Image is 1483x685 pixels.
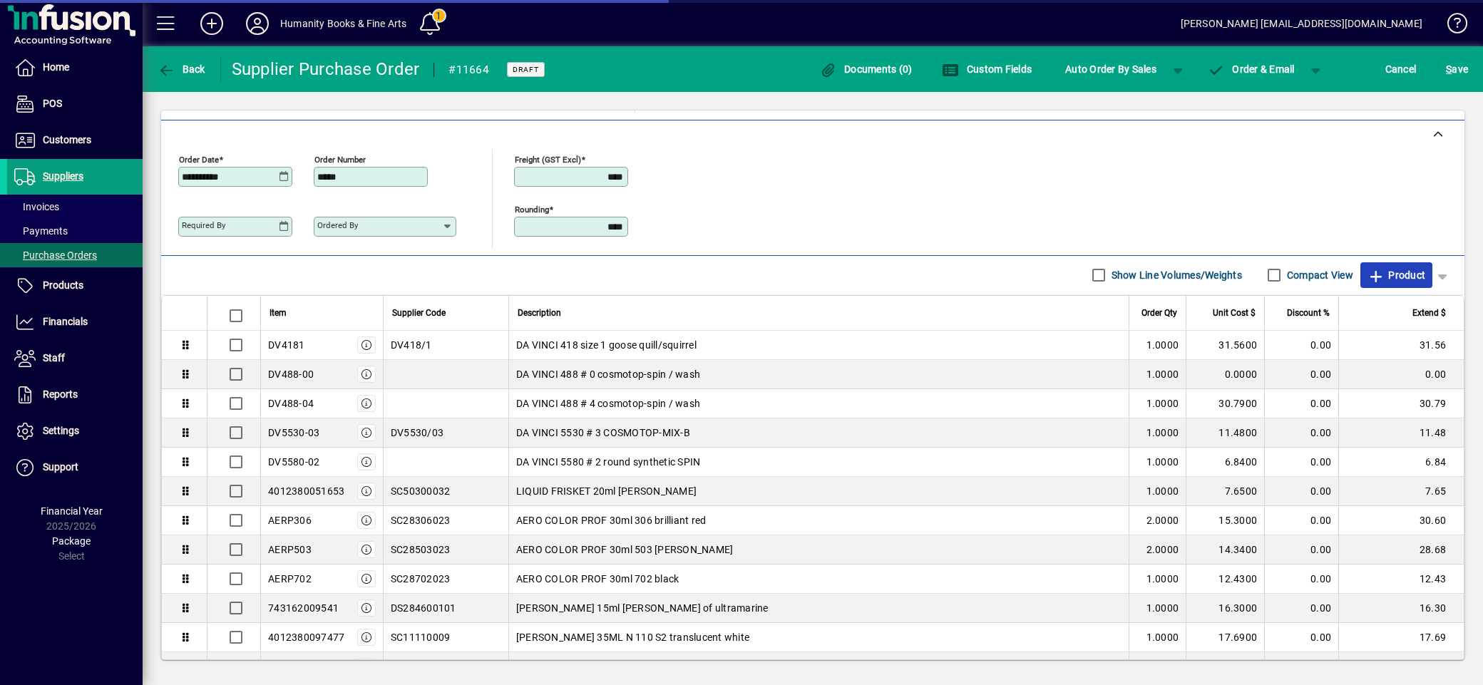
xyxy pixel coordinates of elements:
[1186,623,1264,652] td: 17.6900
[268,396,314,411] div: DV488-04
[268,601,339,615] div: 743162009541
[7,86,143,122] a: POS
[1338,389,1464,418] td: 30.79
[1201,56,1302,82] button: Order & Email
[383,652,508,681] td: SC11406009
[1338,477,1464,506] td: 7.65
[1287,305,1330,321] span: Discount %
[516,572,679,586] span: AERO COLOR PROF 30ml 702 black
[1264,506,1338,535] td: 0.00
[1129,360,1186,389] td: 1.0000
[1338,623,1464,652] td: 17.69
[1058,56,1164,82] button: Auto Order By Sales
[383,535,508,565] td: SC28503023
[1129,506,1186,535] td: 2.0000
[182,220,225,230] mat-label: Required by
[14,225,68,237] span: Payments
[1129,477,1186,506] td: 1.0000
[1338,418,1464,448] td: 11.48
[516,630,749,644] span: [PERSON_NAME] 35ML N 110 S2 translucent white
[1213,305,1256,321] span: Unit Cost $
[1186,506,1264,535] td: 15.3000
[383,565,508,594] td: SC28702023
[1367,264,1425,287] span: Product
[7,219,143,243] a: Payments
[7,195,143,219] a: Invoices
[1360,262,1432,288] button: Product
[1442,56,1472,82] button: Save
[268,542,312,557] div: AERP503
[7,413,143,449] a: Settings
[1208,63,1295,75] span: Order & Email
[1264,418,1338,448] td: 0.00
[43,425,79,436] span: Settings
[1129,623,1186,652] td: 1.0000
[7,341,143,376] a: Staff
[516,338,697,352] span: DA VINCI 418 size 1 goose quill/squirrel
[41,505,103,517] span: Financial Year
[1338,331,1464,360] td: 31.56
[516,455,701,469] span: DA VINCI 5580 # 2 round synthetic SPIN
[383,331,508,360] td: DV418/1
[1284,268,1353,282] label: Compact View
[14,249,97,261] span: Purchase Orders
[1186,477,1264,506] td: 7.6500
[7,268,143,304] a: Products
[1338,565,1464,594] td: 12.43
[1129,389,1186,418] td: 1.0000
[1338,448,1464,477] td: 6.84
[1338,360,1464,389] td: 0.00
[942,63,1032,75] span: Custom Fields
[1264,652,1338,681] td: 0.00
[1446,63,1452,75] span: S
[1186,389,1264,418] td: 30.7900
[314,154,366,164] mat-label: Order number
[7,450,143,485] a: Support
[516,601,769,615] span: [PERSON_NAME] 15ml [PERSON_NAME] of ultramarine
[1186,652,1264,681] td: 11.9500
[1129,448,1186,477] td: 1.0000
[1129,652,1186,681] td: 2.0000
[7,377,143,413] a: Reports
[1264,360,1338,389] td: 0.00
[179,154,219,164] mat-label: Order date
[1186,594,1264,623] td: 16.3000
[7,50,143,86] a: Home
[1186,448,1264,477] td: 6.8400
[14,201,59,212] span: Invoices
[268,572,312,586] div: AERP702
[1186,565,1264,594] td: 12.4300
[518,305,561,321] span: Description
[1264,565,1338,594] td: 0.00
[268,630,344,644] div: 4012380097477
[516,659,714,674] span: [PERSON_NAME] 35ML N 406 S1 royal blue
[268,484,344,498] div: 4012380051653
[1264,389,1338,418] td: 0.00
[43,134,91,145] span: Customers
[515,204,549,214] mat-label: Rounding
[317,220,358,230] mat-label: Ordered by
[43,316,88,327] span: Financials
[52,535,91,547] span: Package
[383,477,508,506] td: SC50300032
[1109,268,1242,282] label: Show Line Volumes/Weights
[1382,56,1420,82] button: Cancel
[516,484,697,498] span: LIQUID FRISKET 20ml [PERSON_NAME]
[1338,652,1464,681] td: 23.90
[268,513,312,527] div: AERP306
[1129,594,1186,623] td: 1.0000
[516,426,690,440] span: DA VINCI 5530 # 3 COSMOTOP-MIX-B
[1186,418,1264,448] td: 11.4800
[392,305,446,321] span: Supplier Code
[1338,594,1464,623] td: 16.30
[268,455,319,469] div: DV5580-02
[1186,360,1264,389] td: 0.0000
[1186,331,1264,360] td: 31.5600
[232,58,420,81] div: Supplier Purchase Order
[1437,3,1465,49] a: Knowledge Base
[1129,565,1186,594] td: 1.0000
[1446,58,1468,81] span: ave
[513,65,539,74] span: Draft
[1264,331,1338,360] td: 0.00
[1264,448,1338,477] td: 0.00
